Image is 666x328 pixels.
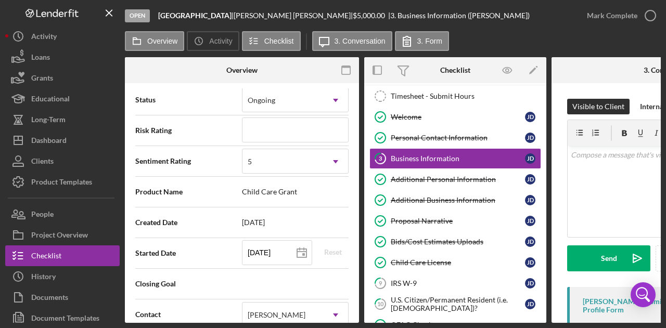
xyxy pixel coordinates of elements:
[369,252,541,273] a: Child Care LicenseJD
[125,9,150,22] div: Open
[525,195,535,205] div: J D
[135,95,242,105] span: Status
[369,127,541,148] a: Personal Contact InformationJD
[242,218,349,227] span: [DATE]
[525,237,535,247] div: J D
[226,66,258,74] div: Overview
[369,190,541,211] a: Additional Business InformationJD
[31,225,88,248] div: Project Overview
[440,66,470,74] div: Checklist
[525,133,535,143] div: J D
[135,125,242,136] span: Risk Rating
[640,99,665,114] div: Internal
[5,287,120,308] button: Documents
[31,287,68,310] div: Documents
[31,151,54,174] div: Clients
[158,11,232,20] b: [GEOGRAPHIC_DATA]
[525,174,535,185] div: J D
[317,244,349,260] button: Reset
[369,273,541,294] a: 9IRS W-9JD
[5,68,120,88] button: Grants
[31,172,92,195] div: Product Templates
[31,266,56,290] div: History
[5,47,120,68] button: Loans
[242,188,349,196] span: Child Care Grant
[31,109,66,133] div: Long-Term
[5,151,120,172] button: Clients
[31,245,61,269] div: Checklist
[631,282,656,307] div: Open Intercom Messenger
[391,196,525,204] div: Additional Business Information
[135,309,242,320] span: Contact
[135,248,242,258] span: Started Date
[5,88,120,109] button: Educational
[5,204,120,225] button: People
[312,31,392,51] button: 3. Conversation
[248,158,252,166] div: 5
[31,26,57,49] div: Activity
[31,204,54,227] div: People
[369,169,541,190] a: Additional Personal InformationJD
[379,280,382,286] tspan: 9
[525,153,535,164] div: J D
[5,130,120,151] button: Dashboard
[525,216,535,226] div: J D
[369,148,541,169] a: 3Business InformationJD
[135,187,242,197] span: Product Name
[601,245,617,271] div: Send
[525,257,535,268] div: J D
[391,92,541,100] div: Timesheet - Submit Hours
[391,279,525,287] div: IRS W-9
[135,217,242,228] span: Created Date
[147,37,177,45] label: Overview
[264,37,294,45] label: Checklist
[335,37,386,45] label: 3. Conversation
[5,245,120,266] button: Checklist
[525,112,535,122] div: J D
[391,113,525,121] div: Welcome
[525,278,535,288] div: J D
[158,11,234,20] div: |
[5,225,120,245] button: Project Overview
[5,266,120,287] button: History
[125,31,184,51] button: Overview
[577,5,661,26] button: Mark Complete
[234,11,353,20] div: [PERSON_NAME] [PERSON_NAME] |
[369,231,541,252] a: Bids/Cost Estimates UploadsJD
[5,109,120,130] button: Long-Term
[5,172,120,192] button: Product Templates
[187,31,239,51] button: Activity
[391,134,525,142] div: Personal Contact Information
[31,47,50,70] div: Loans
[5,26,120,47] button: Activity
[248,311,305,319] div: [PERSON_NAME]
[525,299,535,309] div: J D
[31,68,53,91] div: Grants
[567,99,630,114] button: Visible to Client
[391,175,525,183] div: Additional Personal Information
[242,31,301,51] button: Checklist
[369,86,541,107] a: Timesheet - Submit Hours
[391,296,525,312] div: U.S. Citizen/Permanent Resident (i.e. [DEMOGRAPHIC_DATA])?
[209,37,232,45] label: Activity
[391,217,525,225] div: Proposal Narrative
[353,11,388,20] div: $5,000.00
[135,156,242,166] span: Sentiment Rating
[395,31,449,51] button: 3. Form
[324,244,342,260] div: Reset
[391,258,525,267] div: Child Care License
[417,37,442,45] label: 3. Form
[248,96,275,104] div: Ongoing
[391,238,525,246] div: Bids/Cost Estimates Uploads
